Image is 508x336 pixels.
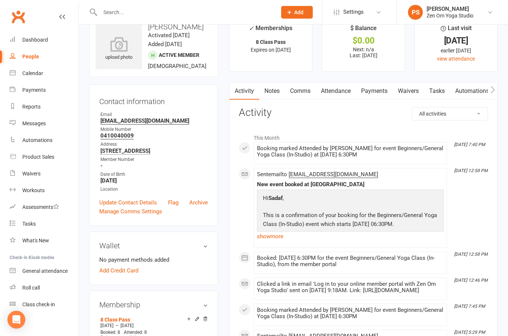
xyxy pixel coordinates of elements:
[148,41,182,48] time: Added [DATE]
[249,25,254,32] i: ✓
[454,330,485,335] i: [DATE] 5:29 PM
[100,111,208,118] div: Email
[454,168,488,173] i: [DATE] 12:58 PM
[22,154,54,160] div: Product Sales
[100,171,208,178] div: Date of Birth
[168,198,179,207] a: Flag
[261,211,440,230] p: This is a confirmation of your booking for the Beginners/General Yoga Class (In-Studio) event whi...
[22,171,41,177] div: Waivers
[454,278,488,283] i: [DATE] 12:46 PM
[421,46,491,55] div: earlier [DATE]
[10,216,78,232] a: Tasks
[454,142,485,147] i: [DATE] 7:40 PM
[10,132,78,149] a: Automations
[251,47,291,53] span: Expires on [DATE]
[22,301,55,307] div: Class check-in
[99,255,208,264] li: No payment methods added
[10,182,78,199] a: Workouts
[10,280,78,296] a: Roll call
[441,23,472,37] div: Last visit
[22,104,41,110] div: Reports
[393,83,424,100] a: Waivers
[100,323,113,328] span: [DATE]
[257,255,444,268] div: Booked: [DATE] 6:30PM for the event Beginners/General Yoga Class (In-Studio), from the member portal
[99,198,157,207] a: Update Contact Details
[257,145,444,158] div: Booking marked Attended by [PERSON_NAME] for event Beginners/General Yoga Class (In-Studio) at [D...
[281,6,313,19] button: Add
[99,266,138,275] a: Add Credit Card
[316,83,356,100] a: Attendance
[256,39,286,45] strong: 8 Class Pass
[96,23,212,31] h3: [PERSON_NAME]
[22,221,36,227] div: Tasks
[10,149,78,165] a: Product Sales
[10,98,78,115] a: Reports
[10,115,78,132] a: Messages
[350,23,377,37] div: $ Balance
[7,311,25,329] div: Open Intercom Messenger
[294,9,303,15] span: Add
[22,187,45,193] div: Workouts
[100,156,208,163] div: Member Number
[22,87,46,93] div: Payments
[10,165,78,182] a: Waivers
[10,82,78,98] a: Payments
[343,4,364,20] span: Settings
[100,330,120,335] span: Booked: 8
[96,37,142,61] div: upload photo
[257,171,378,178] span: Sent email to
[22,268,68,274] div: General attendance
[257,181,444,188] div: New event booked at [GEOGRAPHIC_DATA]
[22,120,46,126] div: Messages
[124,330,147,335] span: Attended: 8
[100,317,130,323] a: 8 Class Pass
[148,32,190,39] time: Activated [DATE]
[421,37,491,45] div: [DATE]
[408,5,423,20] div: PS
[229,83,259,100] a: Activity
[454,304,485,309] i: [DATE] 7:45 PM
[22,238,49,243] div: What's New
[239,130,488,142] li: This Month
[285,83,316,100] a: Comms
[99,94,208,106] h3: Contact information
[437,56,475,62] a: view attendance
[10,32,78,48] a: Dashboard
[356,83,393,100] a: Payments
[22,37,48,43] div: Dashboard
[100,177,208,184] strong: [DATE]
[9,7,28,26] a: Clubworx
[259,83,285,100] a: Notes
[22,204,59,210] div: Assessments
[120,323,134,328] span: [DATE]
[427,12,473,19] div: Zen Om Yoga Studio
[249,23,292,37] div: Memberships
[454,252,488,257] i: [DATE] 12:58 PM
[257,231,444,242] a: show more
[10,65,78,82] a: Calendar
[424,83,450,100] a: Tasks
[10,263,78,280] a: General attendance kiosk mode
[99,207,162,216] a: Manage Comms Settings
[10,296,78,313] a: Class kiosk mode
[10,199,78,216] a: Assessments
[99,242,208,250] h3: Wallet
[329,37,398,45] div: $0.00
[100,186,208,193] div: Location
[257,307,444,320] div: Booking marked Attended by [PERSON_NAME] for event Beginners/General Yoga Class (In-Studio) at [D...
[269,195,283,201] strong: Sadaf
[22,70,43,76] div: Calendar
[100,126,208,133] div: Mobile Number
[10,232,78,249] a: What's New
[450,83,494,100] a: Automations
[159,52,199,58] span: Active member
[98,7,271,17] input: Search...
[99,301,208,309] h3: Membership
[100,162,208,169] strong: -
[22,54,39,59] div: People
[10,48,78,65] a: People
[22,285,40,291] div: Roll call
[99,323,208,329] div: —
[239,107,488,119] h3: Activity
[22,137,52,143] div: Automations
